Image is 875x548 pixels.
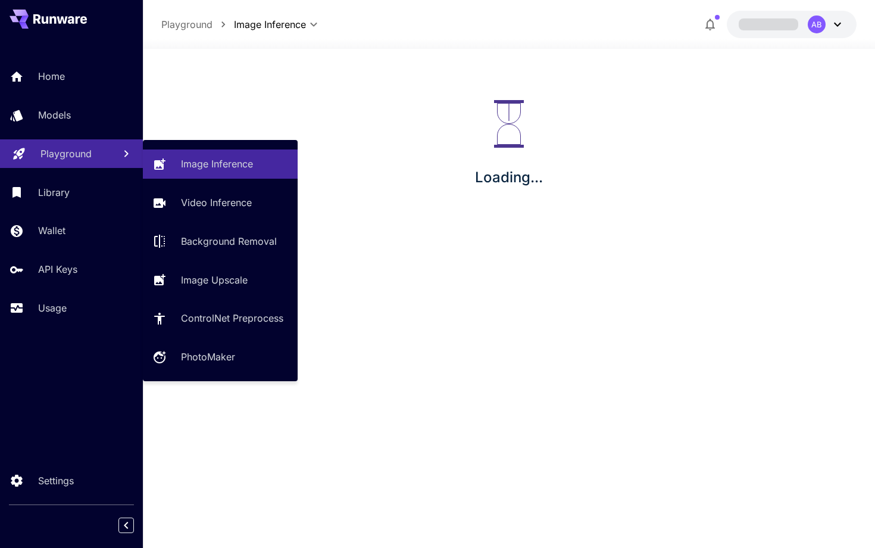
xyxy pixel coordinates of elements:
div: AB [808,15,826,33]
p: Usage [38,301,67,315]
p: ControlNet Preprocess [181,311,283,325]
a: Image Upscale [143,265,298,294]
p: Home [38,69,65,83]
a: Image Inference [143,150,298,179]
a: Video Inference [143,188,298,217]
p: Image Inference [181,157,253,171]
p: Loading... [475,167,543,188]
a: ControlNet Preprocess [143,304,298,333]
p: Wallet [38,223,65,238]
p: Image Upscale [181,273,248,287]
a: Background Removal [143,227,298,256]
p: Settings [38,474,74,488]
a: PhotoMaker [143,342,298,372]
p: PhotoMaker [181,350,235,364]
p: API Keys [38,262,77,276]
p: Video Inference [181,195,252,210]
p: Playground [161,17,212,32]
p: Models [38,108,71,122]
p: Background Removal [181,234,277,248]
p: Playground [40,147,92,161]
nav: breadcrumb [161,17,234,32]
span: Image Inference [234,17,306,32]
div: Collapse sidebar [127,515,143,536]
button: Collapse sidebar [118,518,134,533]
p: Library [38,185,70,200]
